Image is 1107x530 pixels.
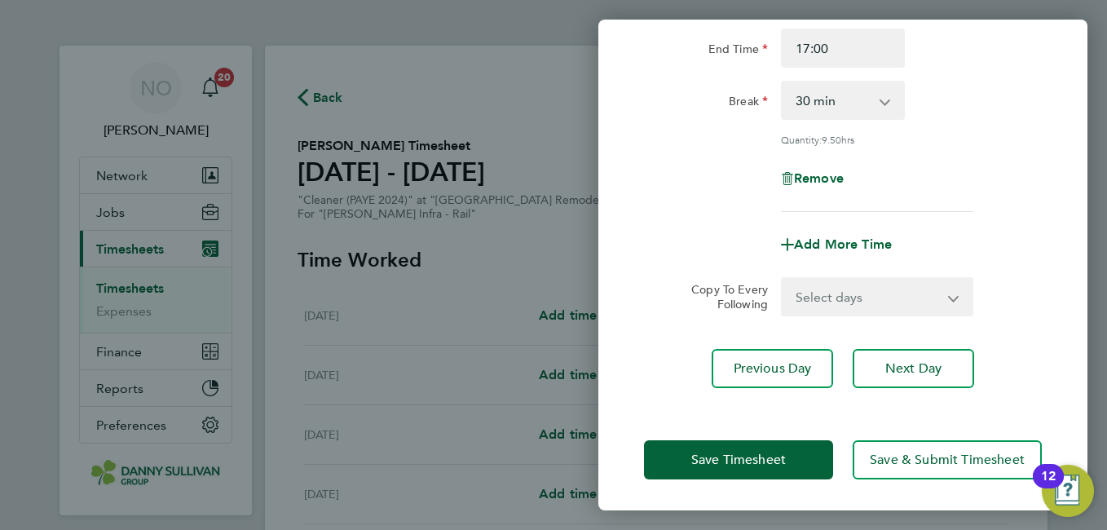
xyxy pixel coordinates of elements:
[853,349,974,388] button: Next Day
[853,440,1042,479] button: Save & Submit Timesheet
[1041,476,1056,497] div: 12
[729,94,768,113] label: Break
[781,133,973,146] div: Quantity: hrs
[1042,465,1094,517] button: Open Resource Center, 12 new notifications
[644,440,833,479] button: Save Timesheet
[781,238,892,251] button: Add More Time
[794,170,844,186] span: Remove
[822,133,841,146] span: 9.50
[885,360,942,377] span: Next Day
[870,452,1025,468] span: Save & Submit Timesheet
[712,349,833,388] button: Previous Day
[708,42,768,61] label: End Time
[678,282,768,311] label: Copy To Every Following
[691,452,786,468] span: Save Timesheet
[794,236,892,252] span: Add More Time
[734,360,812,377] span: Previous Day
[781,29,905,68] input: E.g. 18:00
[781,172,844,185] button: Remove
